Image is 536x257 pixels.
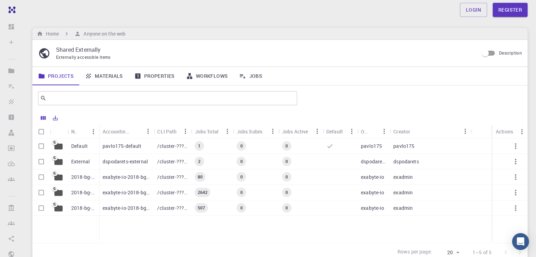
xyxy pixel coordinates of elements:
[76,126,88,137] button: Sort
[180,67,234,85] a: Workflows
[233,67,268,85] a: Jobs
[361,125,367,138] div: Owner
[460,3,487,17] a: Login
[282,125,308,138] div: Jobs Active
[267,126,278,137] button: Menu
[393,143,414,150] p: pavlo175
[88,126,99,137] button: Menu
[237,125,264,138] div: Jobs Subm.
[393,205,413,212] p: exadmin
[32,67,79,85] a: Projects
[237,158,245,164] span: 0
[71,158,90,165] p: External
[81,30,125,38] h6: Anyone on the web
[103,158,148,165] p: dspodarets-external
[493,3,528,17] a: Register
[103,125,131,138] div: Accounting slug
[237,205,245,211] span: 0
[157,158,187,165] p: /cluster-???-home/dspodarets/dspodarets-external
[195,125,218,138] div: Jobs Total
[460,126,471,137] button: Menu
[496,125,513,138] div: Actions
[492,125,528,138] div: Actions
[50,125,68,138] div: Icon
[103,189,150,196] p: exabyte-io-2018-bg-study-phase-iii
[410,126,421,137] button: Sort
[71,174,96,181] p: 2018-bg-study-phase-i-ph
[361,205,384,212] p: exabyte-io
[157,143,187,150] p: /cluster-???-home/pavlo175/pavlo175-default
[283,205,291,211] span: 0
[56,54,111,60] span: Externally accessible items
[195,189,210,195] span: 2642
[237,143,245,149] span: 0
[312,126,323,137] button: Menu
[278,125,323,138] div: Jobs Active
[326,125,343,138] div: Default
[43,30,59,38] h6: Home
[49,112,61,124] button: Export
[71,205,96,212] p: 2018-bg-study-phase-I
[157,189,187,196] p: /cluster-???-share/groups/exabyte-io/exabyte-io-2018-bg-study-phase-iii
[357,125,390,138] div: Owner
[393,125,410,138] div: Creator
[71,143,88,150] p: Default
[393,174,413,181] p: exadmin
[129,67,180,85] a: Properties
[233,125,278,138] div: Jobs Subm.
[222,126,233,137] button: Menu
[103,143,141,150] p: pavlo175-default
[361,143,382,150] p: pavlo175
[37,112,49,124] button: Columns
[71,189,96,196] p: 2018-bg-study-phase-III
[361,174,384,181] p: exabyte-io
[154,125,191,138] div: CLI Path
[68,125,99,138] div: Name
[195,174,205,180] span: 80
[6,6,16,13] img: logo
[103,174,150,181] p: exabyte-io-2018-bg-study-phase-i-ph
[283,189,291,195] span: 0
[473,249,492,256] p: 1–5 of 5
[157,125,177,138] div: CLI Path
[237,174,245,180] span: 0
[103,205,150,212] p: exabyte-io-2018-bg-study-phase-i
[142,126,154,137] button: Menu
[180,126,191,137] button: Menu
[191,125,233,138] div: Jobs Total
[367,126,378,137] button: Sort
[99,125,154,138] div: Accounting slug
[237,189,245,195] span: 0
[71,125,76,138] div: Name
[393,189,413,196] p: exadmin
[516,126,528,137] button: Menu
[390,125,471,138] div: Creator
[157,205,187,212] p: /cluster-???-share/groups/exabyte-io/exabyte-io-2018-bg-study-phase-i
[361,158,386,165] p: dspodarets
[56,45,473,54] p: Shared Externally
[131,126,142,137] button: Sort
[35,30,127,38] nav: breadcrumb
[195,205,208,211] span: 507
[79,67,129,85] a: Materials
[398,248,432,256] p: Rows per page:
[323,125,357,138] div: Default
[283,174,291,180] span: 0
[283,158,291,164] span: 0
[393,158,419,165] p: dspodarets
[361,189,384,196] p: exabyte-io
[195,143,203,149] span: 1
[499,50,522,56] span: Description
[195,158,203,164] span: 2
[346,126,357,137] button: Menu
[157,174,187,181] p: /cluster-???-share/groups/exabyte-io/exabyte-io-2018-bg-study-phase-i-ph
[378,126,390,137] button: Menu
[512,233,529,250] div: Open Intercom Messenger
[283,143,291,149] span: 0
